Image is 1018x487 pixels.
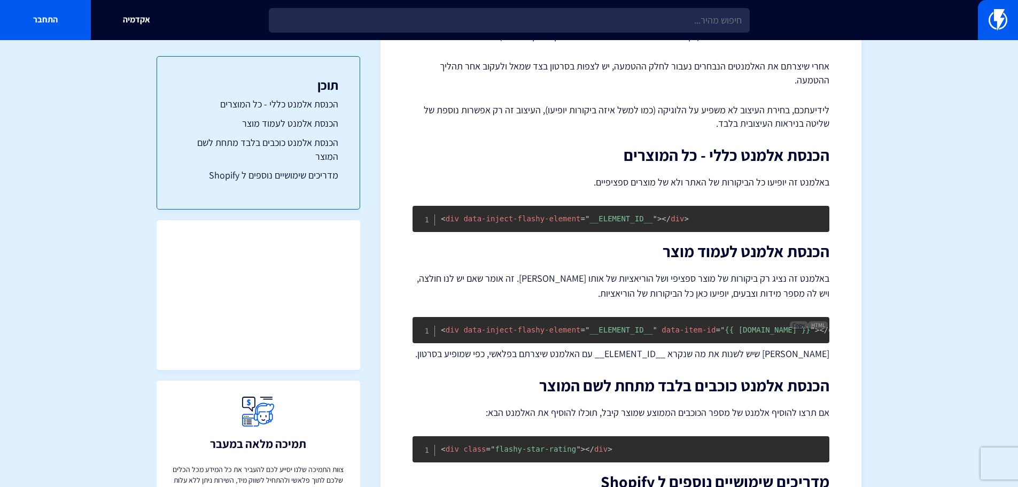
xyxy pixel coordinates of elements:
input: חיפוש מהיר... [269,8,750,33]
span: " [585,214,589,223]
span: " [652,214,657,223]
span: __ELEMENT_ID__ [581,214,657,223]
a: מדריכים שימושיים נוספים ל Shopify [178,168,338,182]
span: > [657,214,662,223]
span: div [585,445,608,453]
span: div [662,214,684,223]
span: __ELEMENT_ID__ [581,326,657,334]
span: " [652,326,657,334]
span: HTML [808,321,828,329]
span: > [684,214,688,223]
a: הכנסת אלמנט כללי - כל המוצרים [178,97,338,111]
span: " [491,445,495,453]
h2: הכנסת אלמנט כללי - כל המוצרים [413,146,829,164]
h2: הכנסת אלמנט כוכבים בלבד מתחת לשם המוצר [413,377,829,395]
span: < [441,214,445,223]
a: הכנסת אלמנט כוכבים בלבד מתחת לשם המוצר [178,136,338,163]
p: באלמנט זה יופיעו כל הביקורות של האתר ולא של מוצרים ספציפיים. [413,175,829,190]
span: Copy [792,321,805,329]
span: data-item-id [662,326,716,334]
p: אם תרצו להוסיף אלמנט של מספר הכוכבים הממוצע שמוצר קיבל, תוכלו להוסיף את האלמנט הבא: [413,405,829,420]
span: = [486,445,491,453]
span: </ [662,214,671,223]
span: class [463,445,486,453]
span: < [441,326,445,334]
span: " [720,326,725,334]
h3: תמיכה מלאה במעבר [210,437,306,450]
h2: הכנסת אלמנט לעמוד מוצר [413,243,829,260]
span: flashy-star-rating [486,445,581,453]
span: < [441,445,445,453]
span: div [441,445,459,453]
p: לידיעתכם, בחירת העיצוב לא משפיע על הלוגיקה (כמו למשל איזה ביקורות יופיעו), העיצוב זה רק אפשרות נו... [413,103,829,130]
p: צוות התמיכה שלנו יסייע לכם להעביר את כל המידע מכל הכלים שלכם לתוך פלאשי ולהתחיל לשווק מיד, השירות... [170,464,347,485]
h3: תוכן [178,78,338,92]
span: div [819,326,842,334]
a: הכנסת אלמנט לעמוד מוצר [178,117,338,130]
span: = [581,326,585,334]
span: " [811,326,815,334]
span: " [585,326,589,334]
span: data-inject-flashy-element [463,214,580,223]
span: {{ [DOMAIN_NAME] }} [716,326,814,334]
span: > [581,445,585,453]
span: div [441,326,459,334]
span: = [581,214,585,223]
span: > [608,445,612,453]
p: באלמנט זה נציג רק ביקורות של מוצר ספציפי ושל הוריאציות של אותו [PERSON_NAME]. זה אומר שאם יש לנו ... [413,271,829,301]
span: </ [819,326,828,334]
p: [PERSON_NAME] שיש לשנות את מה שנקרא __ELEMENT_ID__ עם האלמנט שיצרתם בפלאשי, כפי שמופיע בסרטון. [413,347,829,361]
span: = [716,326,720,334]
p: אחרי שיצרתם את האלמנטים הנבחרים נעבור לחלק ההטמעה, יש לצפות בסרטון בצד שמאל ולעקוב אחר תהליך ההטמעה. [413,59,829,87]
span: " [576,445,580,453]
button: Copy [790,321,808,329]
span: div [441,214,459,223]
span: > [815,326,819,334]
span: </ [585,445,594,453]
span: data-inject-flashy-element [463,326,580,334]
